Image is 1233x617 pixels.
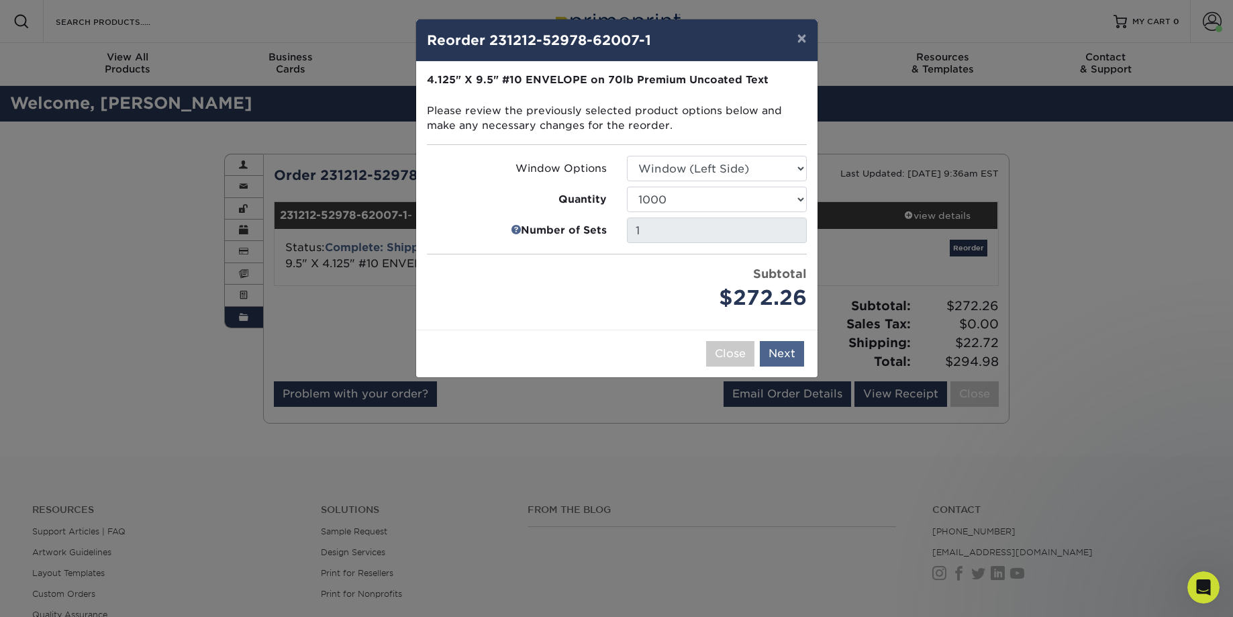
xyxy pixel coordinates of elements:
h4: Reorder 231212-52978-62007-1 [427,30,807,50]
iframe: Intercom live chat [1187,571,1220,604]
label: Window Options [427,161,607,177]
strong: Subtotal [753,267,807,281]
strong: Number of Sets [521,223,607,238]
strong: 4.125" X 9.5" #10 ENVELOPE on 70lb Premium Uncoated Text [427,73,769,86]
button: Next [760,341,804,367]
button: Close [706,341,754,367]
button: × [786,19,817,57]
strong: Quantity [558,192,607,207]
p: Please review the previously selected product options below and make any necessary changes for th... [427,73,807,134]
div: $272.26 [627,283,807,314]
